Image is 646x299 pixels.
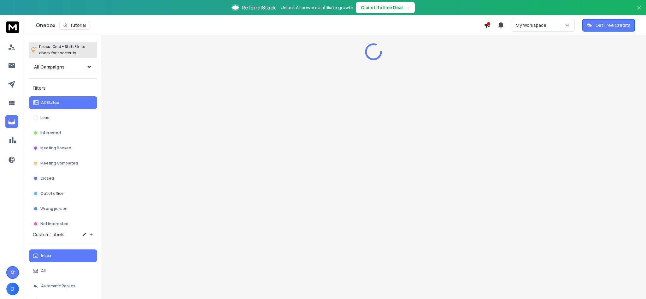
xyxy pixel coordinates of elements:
[29,249,97,262] button: Inbox
[29,96,97,109] button: All Status
[29,202,97,215] button: Wrong person
[40,221,68,226] p: Not Interested
[40,130,61,135] p: Interested
[59,21,90,30] button: Tutorial
[405,4,410,11] span: →
[29,142,97,154] button: Meeting Booked
[41,253,51,258] p: Inbox
[6,283,19,295] button: D
[41,268,46,273] p: All
[29,84,97,93] h3: Filters
[29,280,97,292] button: Automatic Replies
[40,146,71,151] p: Meeting Booked
[516,22,549,28] p: My Workspace
[34,64,65,70] h1: All Campaigns
[29,265,97,277] button: All
[40,206,68,211] p: Wrong person
[596,22,631,28] p: Get Free Credits
[33,231,64,238] h3: Custom Labels
[41,100,59,105] p: All Status
[40,176,54,181] p: Closed
[40,115,50,120] p: Lead
[40,161,78,166] p: Meeting Completed
[635,4,643,19] button: Close banner
[39,44,85,56] p: Press to check for shortcuts.
[29,111,97,124] button: Lead
[356,2,415,13] button: Claim Lifetime Deal→
[29,187,97,200] button: Out of office
[51,43,80,50] span: Cmd + Shift + k
[41,284,75,289] p: Automatic Replies
[281,4,353,11] p: Unlock AI-powered affiliate growth
[582,19,635,32] button: Get Free Credits
[36,21,484,30] div: Onebox
[40,191,64,196] p: Out of office
[242,4,276,11] span: ReferralStack
[29,172,97,185] button: Closed
[29,61,97,73] button: All Campaigns
[29,218,97,230] button: Not Interested
[29,127,97,139] button: Interested
[29,157,97,170] button: Meeting Completed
